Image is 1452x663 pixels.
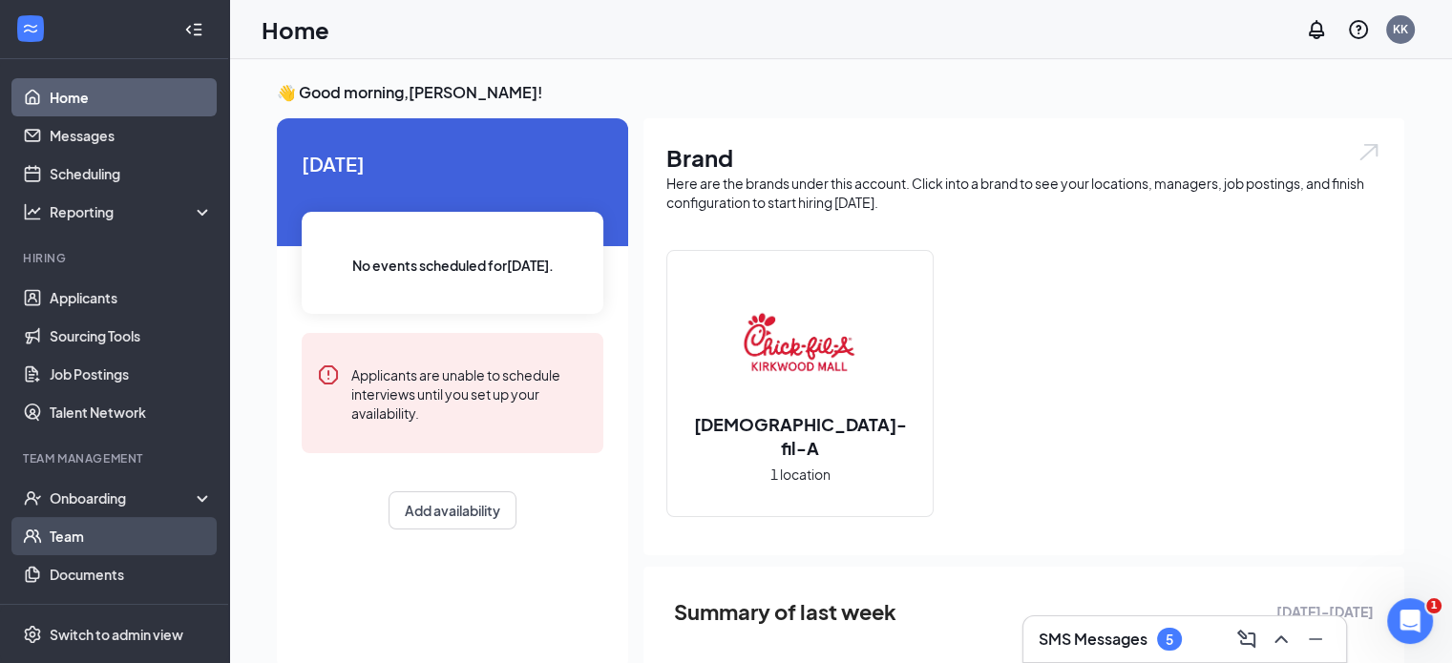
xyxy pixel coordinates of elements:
a: Applicants [50,279,213,317]
span: [DATE] [302,149,603,178]
svg: QuestionInfo [1347,18,1370,41]
a: Sourcing Tools [50,317,213,355]
div: KK [1393,21,1408,37]
span: Summary of last week [674,595,896,629]
span: 1 location [770,464,831,485]
button: Add availability [389,491,516,529]
h3: SMS Messages [1039,629,1147,650]
button: Minimize [1300,624,1331,654]
svg: Minimize [1304,628,1327,651]
a: Talent Network [50,393,213,431]
div: Onboarding [50,488,197,508]
a: Scheduling [50,155,213,193]
div: Team Management [23,450,209,466]
span: No events scheduled for [DATE] . [352,255,554,276]
a: SurveysCrown [50,593,213,632]
svg: Settings [23,625,42,644]
div: Hiring [23,250,209,266]
span: [DATE] - [DATE] [1276,601,1374,622]
h1: Brand [666,141,1381,174]
svg: Error [317,363,340,386]
svg: Notifications [1305,18,1328,41]
img: Chick-fil-A [739,282,861,404]
a: Documents [50,555,213,593]
button: ComposeMessage [1231,624,1262,654]
svg: ChevronUp [1270,628,1293,651]
iframe: Intercom live chat [1387,598,1433,644]
div: Here are the brands under this account. Click into a brand to see your locations, managers, job p... [666,174,1381,212]
button: ChevronUp [1266,624,1296,654]
svg: ComposeMessage [1235,628,1258,651]
svg: Analysis [23,202,42,221]
svg: Collapse [184,20,203,39]
div: Reporting [50,202,214,221]
a: Team [50,517,213,555]
h1: Home [262,13,329,46]
h3: 👋 Good morning, [PERSON_NAME] ! [277,82,1404,103]
span: 1 [1426,598,1441,613]
div: Switch to admin view [50,625,183,644]
div: Applicants are unable to schedule interviews until you set up your availability. [351,363,588,423]
div: 5 [1166,632,1173,648]
a: Home [50,78,213,116]
svg: UserCheck [23,488,42,508]
h2: [DEMOGRAPHIC_DATA]-fil-A [667,412,933,460]
img: open.6027fd2a22e1237b5b06.svg [1357,141,1381,163]
a: Job Postings [50,355,213,393]
a: Messages [50,116,213,155]
svg: WorkstreamLogo [21,19,40,38]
